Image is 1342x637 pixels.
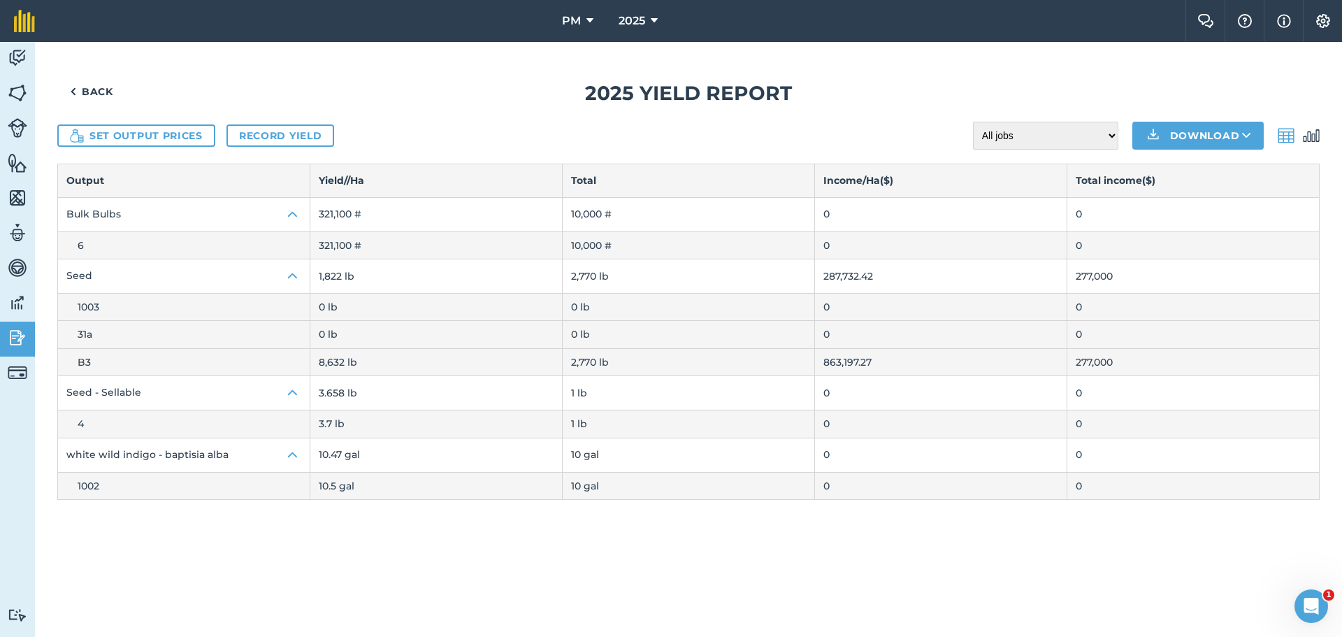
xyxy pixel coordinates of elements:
[1132,122,1264,150] button: Download
[563,231,815,259] td: 10,000 #
[563,410,815,438] td: 1 lb
[70,83,76,100] img: svg+xml;base64,PHN2ZyB4bWxucz0iaHR0cDovL3d3dy53My5vcmcvMjAwMC9zdmciIHdpZHRoPSI5IiBoZWlnaHQ9IjI0Ii...
[8,152,27,173] img: svg+xml;base64,PHN2ZyB4bWxucz0iaHR0cDovL3d3dy53My5vcmcvMjAwMC9zdmciIHdpZHRoPSI1NiIgaGVpZ2h0PSI2MC...
[815,294,1067,321] td: 0
[815,376,1067,410] td: 0
[1067,472,1320,499] td: 0
[310,438,563,472] td: 10.47 gal
[310,259,563,294] td: 1,822 lb
[1067,294,1320,321] td: 0
[815,197,1067,231] td: 0
[815,410,1067,438] td: 0
[57,124,215,147] button: Set output prices
[1067,231,1320,259] td: 0
[1067,376,1320,410] td: 0
[1067,348,1320,375] td: 277,000
[562,13,581,29] span: PM
[310,164,563,197] th: Yield/ / Ha
[8,222,27,243] img: svg+xml;base64,PD94bWwgdmVyc2lvbj0iMS4wIiBlbmNvZGluZz0idXRmLTgiPz4KPCEtLSBHZW5lcmF0b3I6IEFkb2JlIE...
[57,78,1320,109] h1: 2025 Yield report
[815,231,1067,259] td: 0
[78,356,91,368] span: B3
[78,239,84,252] span: 6
[8,363,27,382] img: svg+xml;base64,PD94bWwgdmVyc2lvbj0iMS4wIiBlbmNvZGluZz0idXRmLTgiPz4KPCEtLSBHZW5lcmF0b3I6IEFkb2JlIE...
[563,348,815,375] td: 2,770 lb
[8,292,27,313] img: svg+xml;base64,PD94bWwgdmVyc2lvbj0iMS4wIiBlbmNvZGluZz0idXRmLTgiPz4KPCEtLSBHZW5lcmF0b3I6IEFkb2JlIE...
[563,472,815,499] td: 10 gal
[78,480,99,492] span: 1002
[815,259,1067,294] td: 287,732.42
[1278,127,1294,144] img: svg+xml;base64,PD94bWwgdmVyc2lvbj0iMS4wIiBlbmNvZGluZz0idXRmLTgiPz4KPCEtLSBHZW5lcmF0b3I6IEFkb2JlIE...
[8,118,27,138] img: svg+xml;base64,PD94bWwgdmVyc2lvbj0iMS4wIiBlbmNvZGluZz0idXRmLTgiPz4KPCEtLSBHZW5lcmF0b3I6IEFkb2JlIE...
[310,348,563,375] td: 8,632 lb
[58,164,310,197] th: Output
[815,472,1067,499] td: 0
[310,472,563,499] td: 10.5 gal
[1197,14,1214,28] img: Two speech bubbles overlapping with the left bubble in the forefront
[78,328,92,341] span: 31a
[284,206,301,223] img: Icon representing open state
[8,48,27,69] img: svg+xml;base64,PD94bWwgdmVyc2lvbj0iMS4wIiBlbmNvZGluZz0idXRmLTgiPz4KPCEtLSBHZW5lcmF0b3I6IEFkb2JlIE...
[284,385,301,401] img: Icon representing open state
[310,321,563,348] td: 0 lb
[310,231,563,259] td: 321,100 #
[1067,164,1320,197] th: Total income ( $ )
[1067,197,1320,231] td: 0
[58,259,310,293] button: Seed
[563,438,815,472] td: 10 gal
[58,376,310,410] button: Seed - Sellable
[815,164,1067,197] th: Income / Ha ( $ )
[284,447,301,464] img: Icon representing open state
[226,124,334,147] a: Record yield
[1067,410,1320,438] td: 0
[619,13,645,29] span: 2025
[563,197,815,231] td: 10,000 #
[563,259,815,294] td: 2,770 lb
[815,438,1067,472] td: 0
[8,608,27,622] img: svg+xml;base64,PD94bWwgdmVyc2lvbj0iMS4wIiBlbmNvZGluZz0idXRmLTgiPz4KPCEtLSBHZW5lcmF0b3I6IEFkb2JlIE...
[14,10,35,32] img: fieldmargin Logo
[1236,14,1253,28] img: A question mark icon
[1067,259,1320,294] td: 277,000
[563,376,815,410] td: 1 lb
[1277,13,1291,29] img: svg+xml;base64,PHN2ZyB4bWxucz0iaHR0cDovL3d3dy53My5vcmcvMjAwMC9zdmciIHdpZHRoPSIxNyIgaGVpZ2h0PSIxNy...
[563,321,815,348] td: 0 lb
[58,438,310,472] button: white wild indigo - baptisia alba
[1323,589,1334,601] span: 1
[57,78,126,106] a: Back
[1315,14,1332,28] img: A cog icon
[284,268,301,285] img: Icon representing open state
[310,197,563,231] td: 321,100 #
[563,164,815,197] th: Total
[1303,127,1320,144] img: svg+xml;base64,PD94bWwgdmVyc2lvbj0iMS4wIiBlbmNvZGluZz0idXRmLTgiPz4KPCEtLSBHZW5lcmF0b3I6IEFkb2JlIE...
[8,327,27,348] img: svg+xml;base64,PD94bWwgdmVyc2lvbj0iMS4wIiBlbmNvZGluZz0idXRmLTgiPz4KPCEtLSBHZW5lcmF0b3I6IEFkb2JlIE...
[310,376,563,410] td: 3.658 lb
[70,129,84,143] img: Icon showing money bag and coins
[1067,438,1320,472] td: 0
[58,198,310,231] button: Bulk Bulbs
[1294,589,1328,623] iframe: Intercom live chat
[815,321,1067,348] td: 0
[8,257,27,278] img: svg+xml;base64,PD94bWwgdmVyc2lvbj0iMS4wIiBlbmNvZGluZz0idXRmLTgiPz4KPCEtLSBHZW5lcmF0b3I6IEFkb2JlIE...
[8,187,27,208] img: svg+xml;base64,PHN2ZyB4bWxucz0iaHR0cDovL3d3dy53My5vcmcvMjAwMC9zdmciIHdpZHRoPSI1NiIgaGVpZ2h0PSI2MC...
[815,348,1067,375] td: 863,197.27
[310,410,563,438] td: 3.7 lb
[8,83,27,103] img: svg+xml;base64,PHN2ZyB4bWxucz0iaHR0cDovL3d3dy53My5vcmcvMjAwMC9zdmciIHdpZHRoPSI1NiIgaGVpZ2h0PSI2MC...
[78,417,84,430] span: 4
[1145,127,1162,144] img: Download icon
[310,294,563,321] td: 0 lb
[78,301,99,313] span: 1003
[1067,321,1320,348] td: 0
[563,294,815,321] td: 0 lb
